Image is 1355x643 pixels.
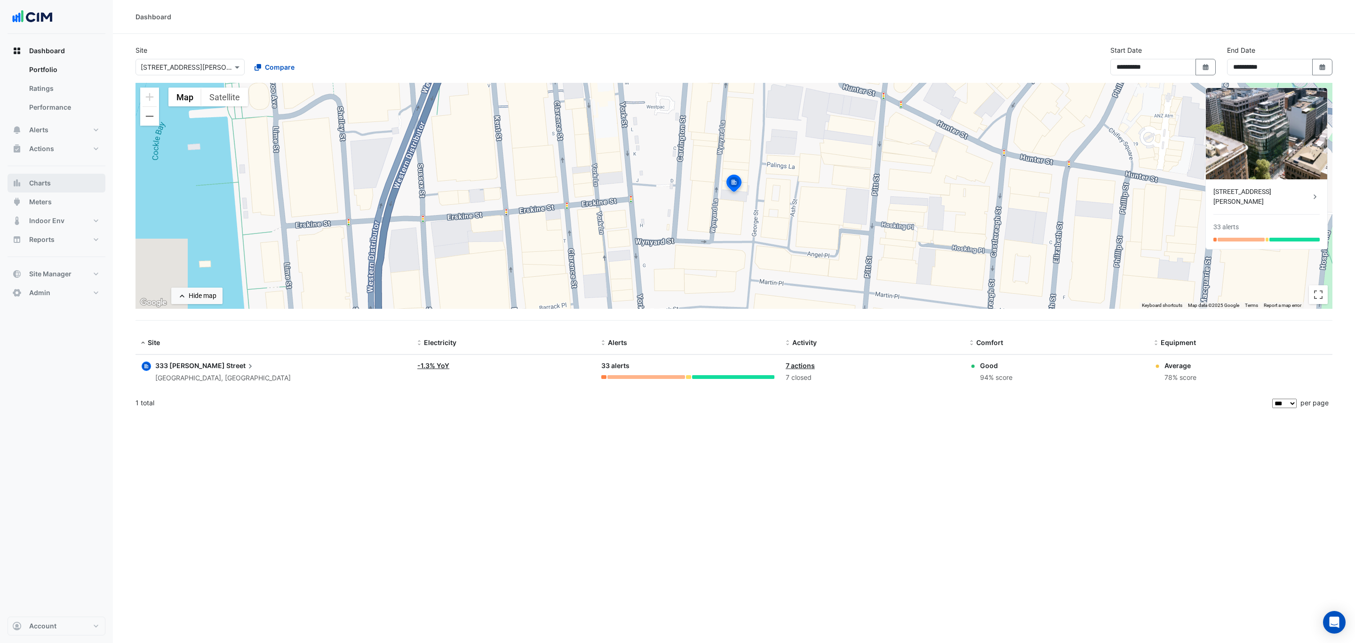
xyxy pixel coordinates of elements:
[1227,45,1255,55] label: End Date
[12,235,22,244] app-icon: Reports
[12,197,22,207] app-icon: Meters
[189,291,216,301] div: Hide map
[1323,611,1346,634] div: Open Intercom Messenger
[8,617,105,635] button: Account
[8,139,105,158] button: Actions
[22,79,105,98] a: Ratings
[976,338,1003,346] span: Comfort
[248,59,301,75] button: Compare
[1309,285,1328,304] button: Toggle fullscreen view
[11,8,54,26] img: Company Logo
[29,197,52,207] span: Meters
[138,297,169,309] a: Open this area in Google Maps (opens a new window)
[1213,222,1239,232] div: 33 alerts
[8,230,105,249] button: Reports
[417,362,449,370] a: -1.3% YoY
[786,362,815,370] a: 7 actions
[1245,303,1258,308] a: Terms (opens in new tab)
[12,269,22,279] app-icon: Site Manager
[8,265,105,283] button: Site Manager
[29,144,54,153] span: Actions
[135,391,1270,415] div: 1 total
[786,372,958,383] div: 7 closed
[8,60,105,121] div: Dashboard
[1164,372,1196,383] div: 78% score
[140,88,159,106] button: Zoom in
[1264,303,1301,308] a: Report a map error
[8,174,105,193] button: Charts
[8,193,105,211] button: Meters
[22,98,105,117] a: Performance
[1318,63,1327,71] fa-icon: Select Date
[29,235,55,244] span: Reports
[29,216,64,225] span: Indoor Env
[29,288,50,297] span: Admin
[171,288,223,304] button: Hide map
[1202,63,1210,71] fa-icon: Select Date
[22,60,105,79] a: Portfolio
[148,338,160,346] span: Site
[1213,187,1310,207] div: [STREET_ADDRESS][PERSON_NAME]
[980,361,1012,370] div: Good
[29,269,72,279] span: Site Manager
[29,621,56,631] span: Account
[1110,45,1142,55] label: Start Date
[29,46,65,56] span: Dashboard
[201,88,248,106] button: Show satellite imagery
[1188,303,1239,308] span: Map data ©2025 Google
[601,361,774,371] div: 33 alerts
[12,125,22,135] app-icon: Alerts
[138,297,169,309] img: Google
[1164,361,1196,370] div: Average
[8,283,105,302] button: Admin
[12,288,22,297] app-icon: Admin
[135,12,171,22] div: Dashboard
[1161,338,1196,346] span: Equipment
[8,211,105,230] button: Indoor Env
[424,338,456,346] span: Electricity
[608,338,627,346] span: Alerts
[12,178,22,188] app-icon: Charts
[1300,399,1329,407] span: per page
[724,173,744,196] img: site-pin-selected.svg
[792,338,817,346] span: Activity
[12,144,22,153] app-icon: Actions
[8,41,105,60] button: Dashboard
[135,45,147,55] label: Site
[12,216,22,225] app-icon: Indoor Env
[8,121,105,139] button: Alerts
[168,88,201,106] button: Show street map
[12,46,22,56] app-icon: Dashboard
[29,125,48,135] span: Alerts
[29,178,51,188] span: Charts
[1142,302,1182,309] button: Keyboard shortcuts
[226,361,255,371] span: Street
[155,373,291,384] div: [GEOGRAPHIC_DATA], [GEOGRAPHIC_DATA]
[140,107,159,126] button: Zoom out
[980,372,1012,383] div: 94% score
[1206,88,1327,179] img: 333 George Street
[265,62,295,72] span: Compare
[155,362,225,370] span: 333 [PERSON_NAME]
